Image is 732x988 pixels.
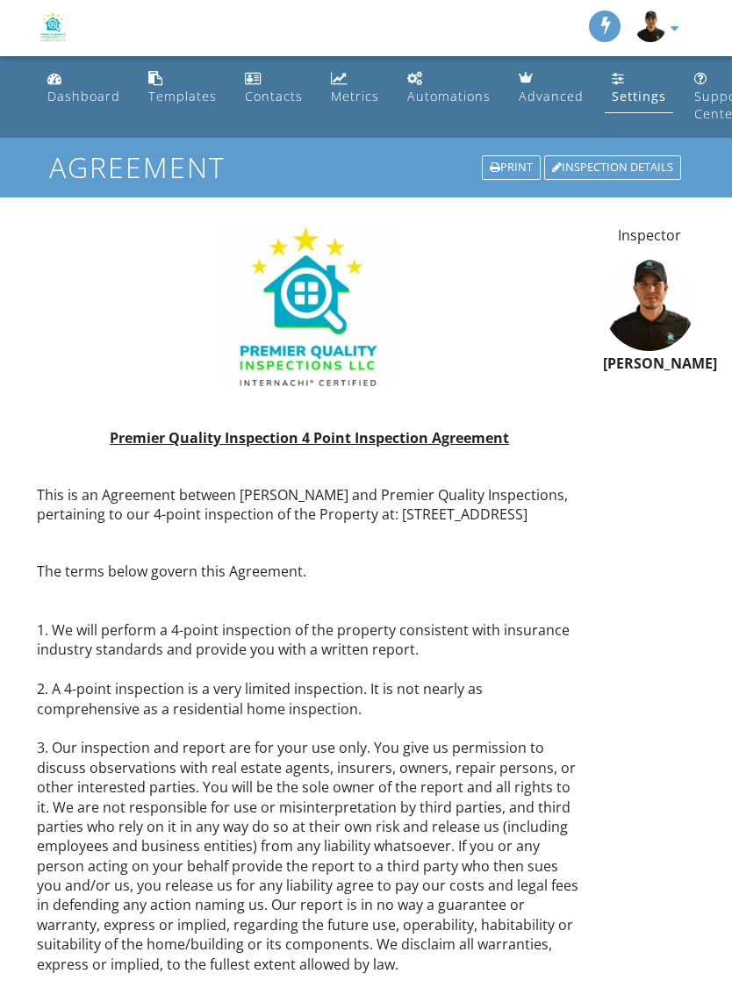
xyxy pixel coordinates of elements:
[245,88,303,104] div: Contacts
[603,226,695,245] p: Inspector
[542,154,683,182] a: Inspection Details
[400,63,498,113] a: Automations (Basic)
[148,88,217,104] div: Templates
[612,88,666,104] div: Settings
[238,63,310,113] a: Contacts
[331,88,379,104] div: Metrics
[544,155,681,180] div: Inspection Details
[605,63,673,113] a: Settings
[37,485,582,525] p: This is an Agreement between [PERSON_NAME] and Premier Quality Inspections, pertaining to our 4-p...
[324,63,386,113] a: Metrics
[482,155,541,180] div: Print
[512,63,591,113] a: Advanced
[603,356,695,372] h6: [PERSON_NAME]
[37,4,69,52] img: Premier Quality Inspections
[635,11,666,42] img: screen_shot_20240419_at_6.09.14_pm.png
[49,152,683,183] h1: Agreement
[141,63,224,113] a: Templates
[407,88,491,104] div: Automations
[47,88,120,104] div: Dashboard
[220,226,396,391] img: Screen_Shot_2024-04-11_at_7.55.57_PM.png
[519,88,584,104] div: Advanced
[40,63,127,113] a: Dashboard
[603,259,695,351] img: screen_shot_20240419_at_6.09.14_pm.png
[480,154,542,182] a: Print
[110,428,509,447] u: Premier Quality Inspection 4 Point Inspection Agreement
